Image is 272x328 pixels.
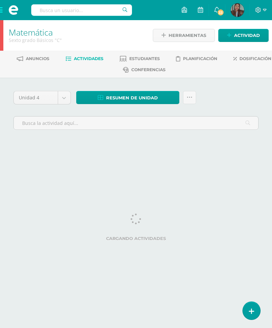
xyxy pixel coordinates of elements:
[234,29,260,42] span: Actividad
[131,67,166,72] span: Conferencias
[218,29,269,42] a: Actividad
[239,56,271,61] span: Dosificación
[65,53,103,64] a: Actividades
[26,56,49,61] span: Anuncios
[153,29,215,42] a: Herramientas
[183,56,217,61] span: Planificación
[74,56,103,61] span: Actividades
[14,91,71,104] a: Unidad 4
[14,116,258,130] input: Busca la actividad aquí...
[231,3,244,17] img: e0e3018be148909e9b9cf69bbfc1c52d.png
[13,236,259,241] label: Cargando actividades
[123,64,166,75] a: Conferencias
[106,92,158,104] span: Resumen de unidad
[9,28,144,37] h1: Matemática
[76,91,179,104] a: Resumen de unidad
[9,37,144,43] div: Sexto grado Básicos 'C'
[169,29,206,42] span: Herramientas
[176,53,217,64] a: Planificación
[9,27,53,38] a: Matemática
[129,56,160,61] span: Estudiantes
[233,53,271,64] a: Dosificación
[120,53,160,64] a: Estudiantes
[31,4,132,16] input: Busca un usuario...
[19,91,53,104] span: Unidad 4
[217,9,224,16] span: 33
[17,53,49,64] a: Anuncios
